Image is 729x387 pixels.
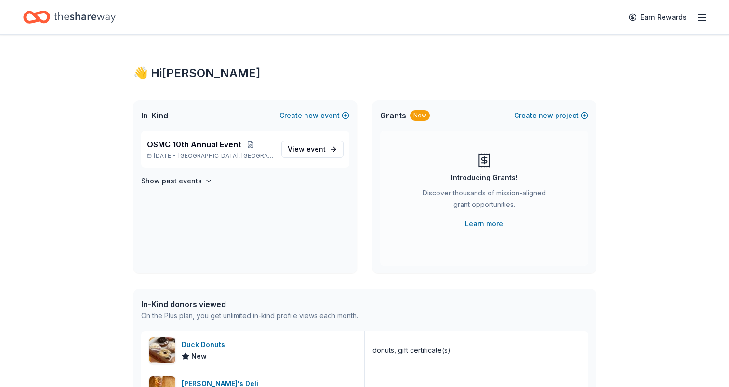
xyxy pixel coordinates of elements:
span: OSMC 10th Annual Event [147,139,241,150]
button: Show past events [141,175,212,187]
span: View [288,143,326,155]
p: [DATE] • [147,152,274,160]
div: 👋 Hi [PERSON_NAME] [133,65,596,81]
div: Discover thousands of mission-aligned grant opportunities. [419,187,550,214]
h4: Show past events [141,175,202,187]
div: In-Kind donors viewed [141,298,358,310]
a: Home [23,6,116,28]
img: Image for Duck Donuts [149,337,175,363]
span: new [304,110,318,121]
div: Introducing Grants! [451,172,517,183]
div: Duck Donuts [182,339,229,350]
div: New [410,110,430,121]
span: [GEOGRAPHIC_DATA], [GEOGRAPHIC_DATA] [178,152,273,160]
button: Createnewevent [279,110,349,121]
a: View event [281,141,344,158]
span: Grants [380,110,406,121]
div: donuts, gift certificate(s) [372,345,451,356]
a: Earn Rewards [623,9,692,26]
button: Createnewproject [514,110,588,121]
span: new [539,110,553,121]
span: event [306,145,326,153]
span: New [191,350,207,362]
span: In-Kind [141,110,168,121]
a: Learn more [465,218,503,230]
div: On the Plus plan, you get unlimited in-kind profile views each month. [141,310,358,322]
